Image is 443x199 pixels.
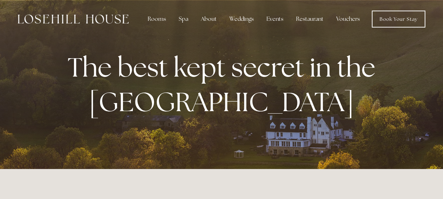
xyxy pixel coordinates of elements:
[331,12,365,26] a: Vouchers
[173,12,194,26] div: Spa
[195,12,222,26] div: About
[68,50,381,119] strong: The best kept secret in the [GEOGRAPHIC_DATA]
[372,11,425,28] a: Book Your Stay
[224,12,259,26] div: Weddings
[18,14,129,24] img: Losehill House
[261,12,289,26] div: Events
[290,12,329,26] div: Restaurant
[142,12,172,26] div: Rooms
